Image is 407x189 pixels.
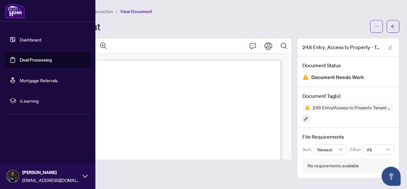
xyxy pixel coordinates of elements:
[22,169,79,176] span: [PERSON_NAME]
[302,43,382,51] span: 248 Entry_Access to Property - Tenant Acknowledgement - PropTx-OREA_[DATE] 19_27_01.pdf
[20,97,86,104] span: rLearning
[20,57,52,63] a: Deal Processing
[302,92,394,100] h4: Document Tag(s)
[7,170,19,182] img: Profile Icon
[302,133,394,141] h4: File Requirements
[5,3,25,18] img: logo
[302,104,310,111] img: Status Icon
[310,105,394,110] span: 248 Entry/Access to Property Tenant Acknowledgement
[307,162,359,169] div: No requirements available
[391,24,395,29] span: arrow-left
[20,77,58,83] a: Mortgage Referrals
[116,8,118,15] li: /
[22,177,79,184] span: [EMAIL_ADDRESS][DOMAIN_NAME]
[382,167,401,186] button: Open asap
[388,45,392,50] span: edit
[20,37,41,42] a: Dashboard
[317,145,343,154] span: Newest
[367,145,390,154] span: All
[311,73,364,82] span: Document Needs Work
[374,24,379,29] span: ellipsis
[302,74,309,80] img: Document Status
[302,146,314,153] p: Sort:
[302,62,394,69] h4: Document Status
[120,9,152,14] span: View Document
[79,9,113,14] span: View Transaction
[350,146,363,153] p: Filter:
